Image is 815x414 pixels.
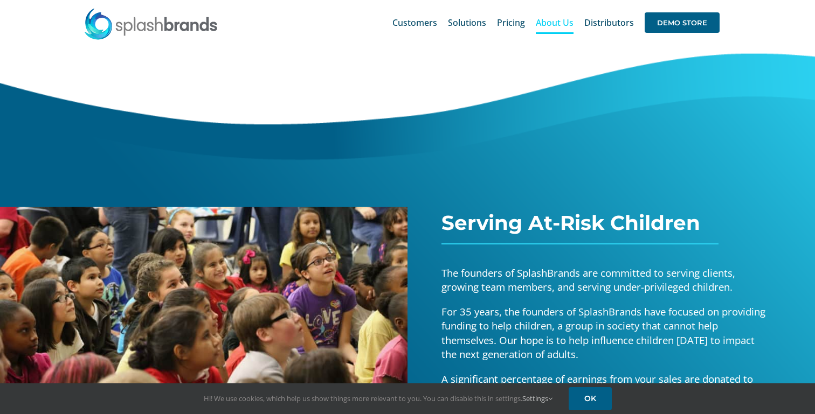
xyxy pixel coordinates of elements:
a: Pricing [497,5,525,40]
span: The founders of SplashBrands are committed to serving clients, growing team members, and serving ... [441,266,735,293]
span: Customers [392,18,437,27]
a: DEMO STORE [645,5,720,40]
a: Distributors [584,5,634,40]
nav: Main Menu [392,5,720,40]
span: Serving At-Risk Children [441,210,700,235]
a: Customers [392,5,437,40]
a: OK [569,387,612,410]
span: Solutions [448,18,486,27]
span: About Us [536,18,574,27]
span: DEMO STORE [645,12,720,33]
span: Hi! We use cookies, which help us show things more relevant to you. You can disable this in setti... [204,394,552,403]
img: SplashBrands.com Logo [84,8,218,40]
span: Pricing [497,18,525,27]
a: Settings [522,394,552,403]
span: Distributors [584,18,634,27]
span: A significant percentage of earnings from your sales are donated to the charities below along wit... [441,372,753,413]
span: For 35 years, the founders of SplashBrands have focused on providing funding to help children, a ... [441,305,765,360]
